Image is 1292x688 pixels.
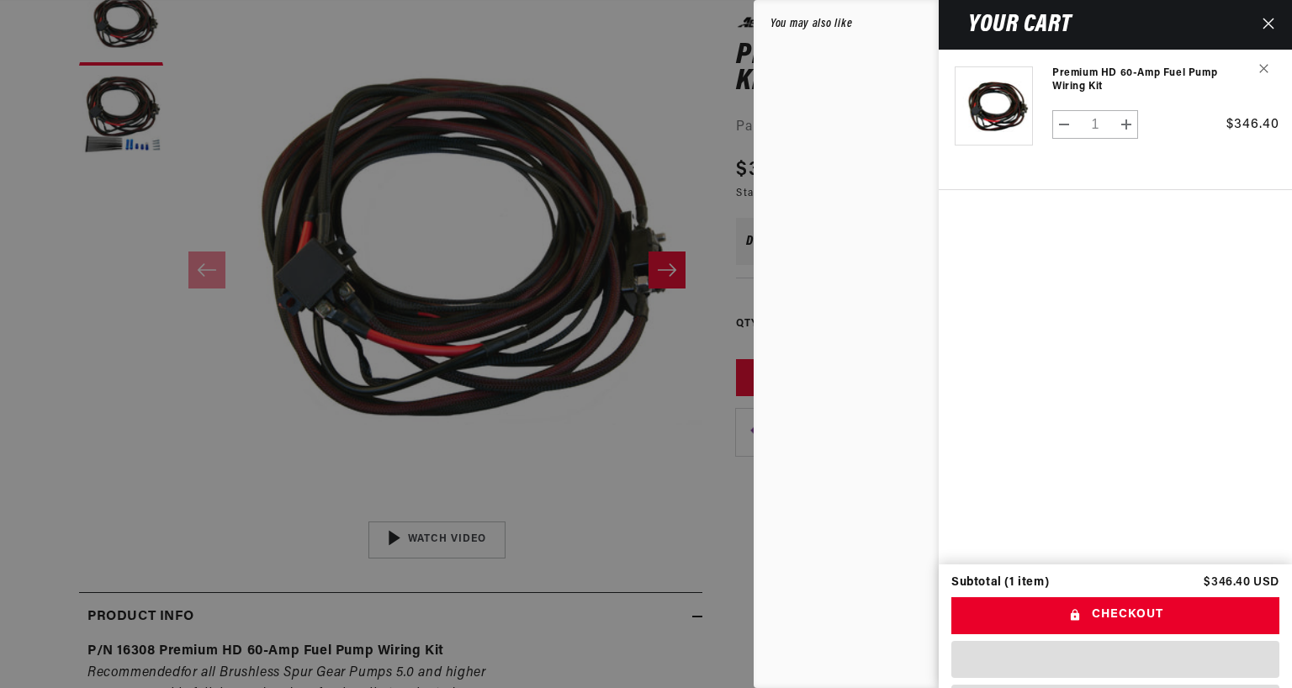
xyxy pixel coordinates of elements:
[951,577,1049,589] div: Subtotal (1 item)
[1076,110,1115,139] input: Quantity for Premium HD 60-Amp Fuel Pump Wiring Kit
[951,14,1071,35] h2: Your cart
[1204,577,1279,589] p: $346.40 USD
[951,597,1279,635] button: Checkout
[1052,66,1220,93] a: Premium HD 60-Amp Fuel Pump Wiring Kit
[1249,54,1279,83] button: Remove Premium HD 60-Amp Fuel Pump Wiring Kit
[1226,118,1279,131] span: $346.40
